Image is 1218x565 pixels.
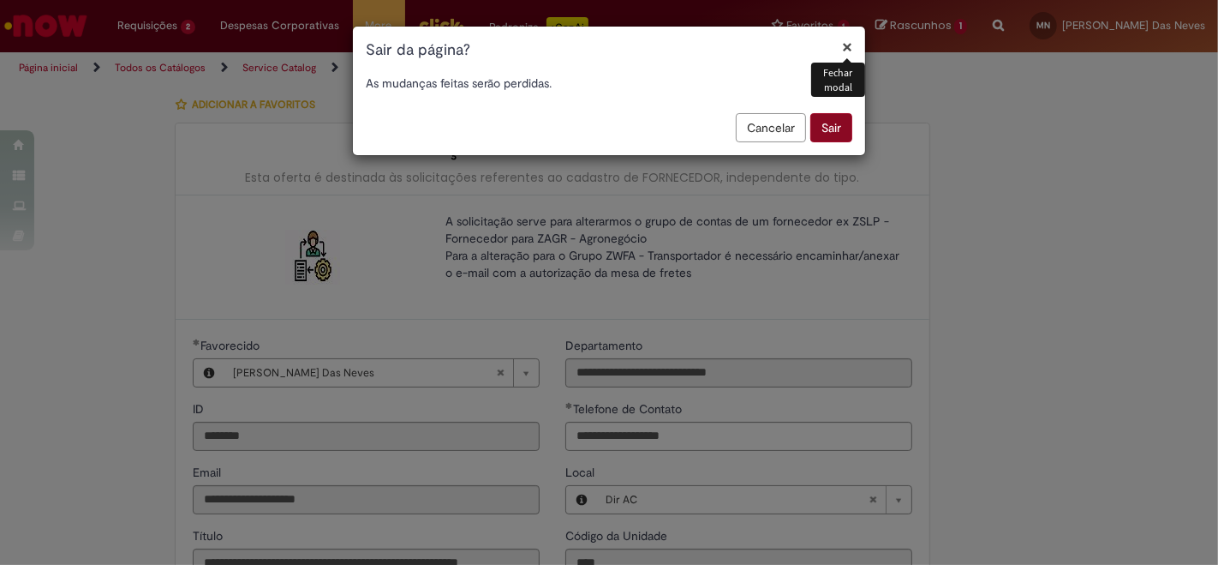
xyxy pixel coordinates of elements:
[736,113,806,142] button: Cancelar
[366,39,852,62] h1: Sair da página?
[811,63,865,97] div: Fechar modal
[810,113,852,142] button: Sair
[842,38,852,56] button: Fechar modal
[366,75,852,92] p: As mudanças feitas serão perdidas.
